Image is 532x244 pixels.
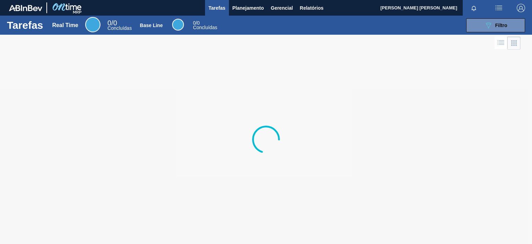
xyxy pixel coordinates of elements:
[193,20,196,26] span: 0
[463,3,485,13] button: Notificações
[140,23,163,28] div: Base Line
[232,4,264,12] span: Planejamento
[495,4,503,12] img: userActions
[107,25,132,31] span: Concluídas
[193,25,217,30] span: Concluídas
[517,4,525,12] img: Logout
[193,21,217,30] div: Base Line
[107,19,117,27] span: / 0
[466,18,525,32] button: Filtro
[85,17,100,32] div: Real Time
[495,23,507,28] span: Filtro
[209,4,225,12] span: Tarefas
[300,4,323,12] span: Relatórios
[193,20,199,26] span: / 0
[9,5,42,11] img: TNhmsLtSVTkK8tSr43FrP2fwEKptu5GPRR3wAAAABJRU5ErkJggg==
[172,19,184,31] div: Base Line
[52,22,78,28] div: Real Time
[7,21,43,29] h1: Tarefas
[107,20,132,31] div: Real Time
[271,4,293,12] span: Gerencial
[107,19,111,27] span: 0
